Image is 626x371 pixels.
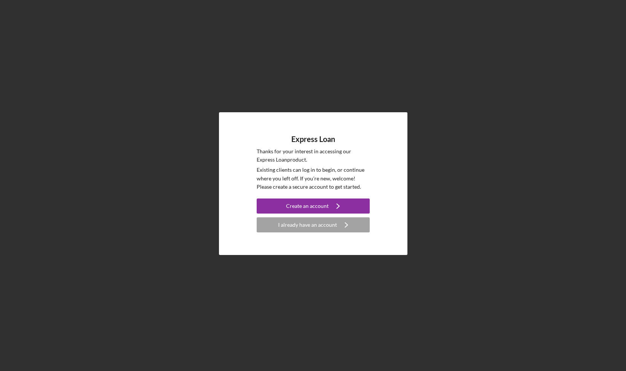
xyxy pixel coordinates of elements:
div: Create an account [286,198,329,214]
h4: Express Loan [291,135,335,144]
button: I already have an account [257,217,370,232]
a: Create an account [257,198,370,215]
div: I already have an account [278,217,337,232]
p: Thanks for your interest in accessing our Express Loan product. [257,147,370,164]
p: Existing clients can log in to begin, or continue where you left off. If you're new, welcome! Ple... [257,166,370,191]
button: Create an account [257,198,370,214]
